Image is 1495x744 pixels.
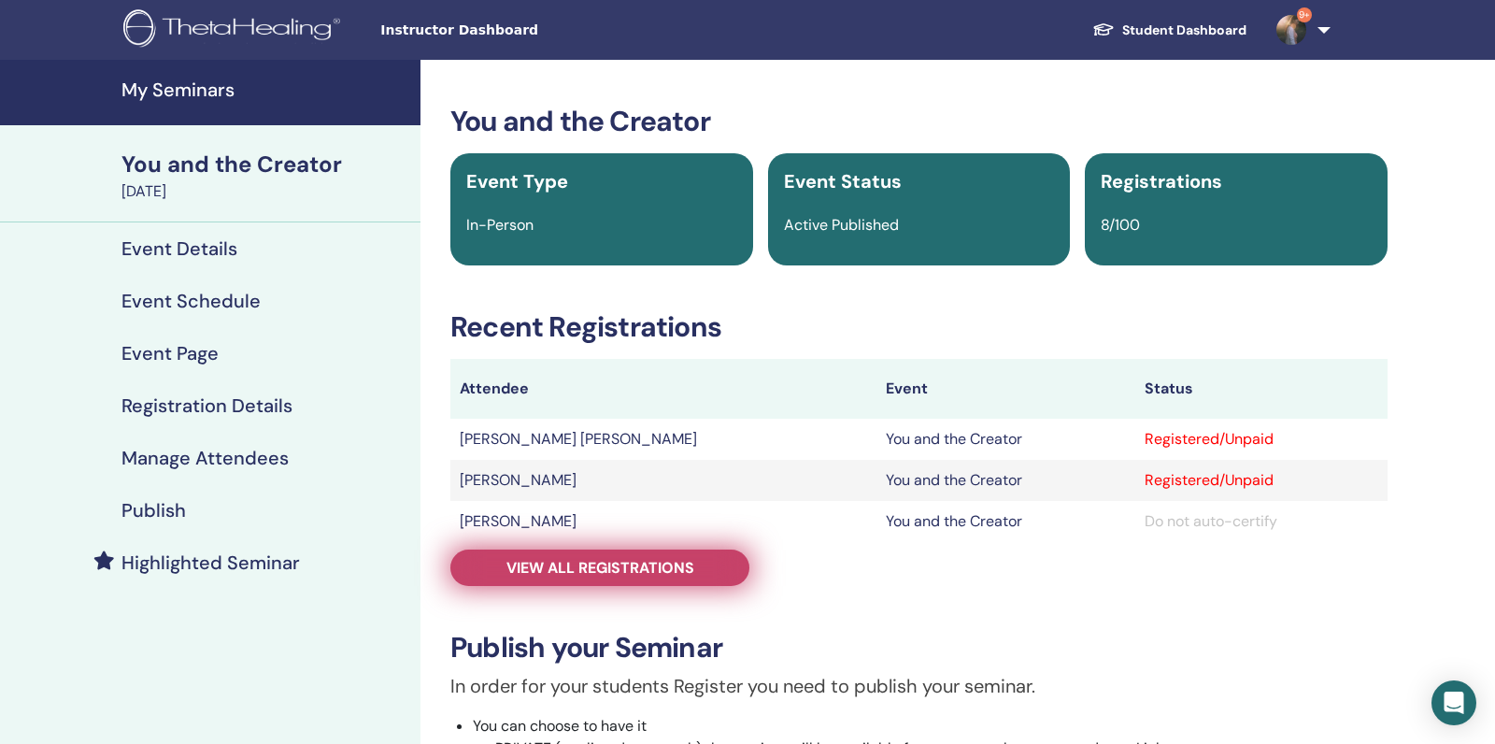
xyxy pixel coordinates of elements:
td: You and the Creator [876,460,1134,501]
div: Registered/Unpaid [1145,469,1378,492]
h4: Registration Details [121,394,292,417]
h4: Event Page [121,342,219,365]
a: View all registrations [450,550,749,586]
h4: Event Details [121,237,237,260]
td: [PERSON_NAME] [PERSON_NAME] [450,419,876,460]
h4: Publish [121,499,186,522]
img: default.jpg [1276,15,1306,45]
td: [PERSON_NAME] [450,501,876,542]
span: Event Status [784,169,902,193]
img: graduation-cap-white.svg [1092,21,1115,37]
div: Do not auto-certify [1145,510,1378,533]
span: Instructor Dashboard [380,21,661,40]
span: Registrations [1101,169,1222,193]
h4: My Seminars [121,79,409,101]
span: View all registrations [506,558,694,578]
span: In-Person [466,215,534,235]
div: You and the Creator [121,149,409,180]
span: Active Published [784,215,899,235]
th: Attendee [450,359,876,419]
span: Event Type [466,169,568,193]
td: [PERSON_NAME] [450,460,876,501]
div: Registered/Unpaid [1145,428,1378,451]
h3: Publish your Seminar [450,631,1388,665]
div: Open Intercom Messenger [1431,680,1476,725]
span: 8/100 [1101,215,1140,235]
span: 9+ [1297,7,1312,22]
p: In order for your students Register you need to publish your seminar. [450,672,1388,700]
img: logo.png [123,9,347,51]
td: You and the Creator [876,419,1134,460]
div: [DATE] [121,180,409,203]
a: You and the Creator[DATE] [110,149,420,203]
h4: Highlighted Seminar [121,551,300,574]
td: You and the Creator [876,501,1134,542]
h4: Event Schedule [121,290,261,312]
h3: You and the Creator [450,105,1388,138]
th: Event [876,359,1134,419]
h3: Recent Registrations [450,310,1388,344]
th: Status [1135,359,1388,419]
h4: Manage Attendees [121,447,289,469]
a: Student Dashboard [1077,13,1261,48]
